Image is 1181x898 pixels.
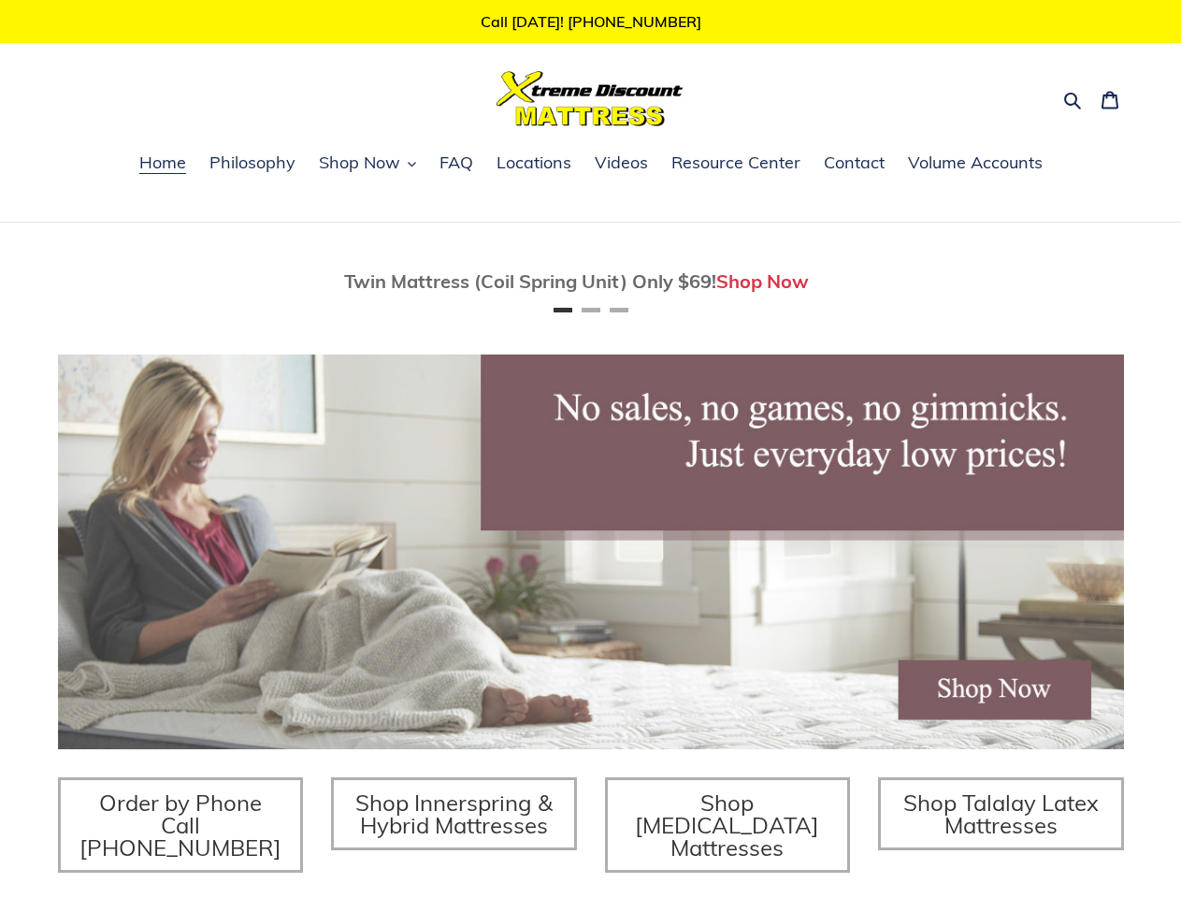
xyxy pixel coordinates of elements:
[554,308,572,312] button: Page 1
[439,152,473,174] span: FAQ
[139,152,186,174] span: Home
[497,152,571,174] span: Locations
[662,150,810,178] a: Resource Center
[58,355,1124,749] img: herobannermay2022-1652879215306_1200x.jpg
[355,789,553,839] span: Shop Innerspring & Hybrid Mattresses
[899,150,1052,178] a: Volume Accounts
[903,789,1099,839] span: Shop Talalay Latex Mattresses
[585,150,657,178] a: Videos
[635,789,819,862] span: Shop [MEDICAL_DATA] Mattresses
[344,269,716,293] span: Twin Mattress (Coil Spring Unit) Only $69!
[497,71,684,126] img: Xtreme Discount Mattress
[878,777,1124,850] a: Shop Talalay Latex Mattresses
[605,777,851,873] a: Shop [MEDICAL_DATA] Mattresses
[130,150,195,178] a: Home
[824,152,885,174] span: Contact
[582,308,600,312] button: Page 2
[595,152,648,174] span: Videos
[716,269,809,293] a: Shop Now
[209,152,295,174] span: Philosophy
[814,150,894,178] a: Contact
[430,150,482,178] a: FAQ
[487,150,581,178] a: Locations
[908,152,1043,174] span: Volume Accounts
[58,777,304,873] a: Order by Phone Call [PHONE_NUMBER]
[671,152,800,174] span: Resource Center
[331,777,577,850] a: Shop Innerspring & Hybrid Mattresses
[79,789,281,862] span: Order by Phone Call [PHONE_NUMBER]
[610,308,628,312] button: Page 3
[319,152,400,174] span: Shop Now
[200,150,305,178] a: Philosophy
[310,150,425,178] button: Shop Now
